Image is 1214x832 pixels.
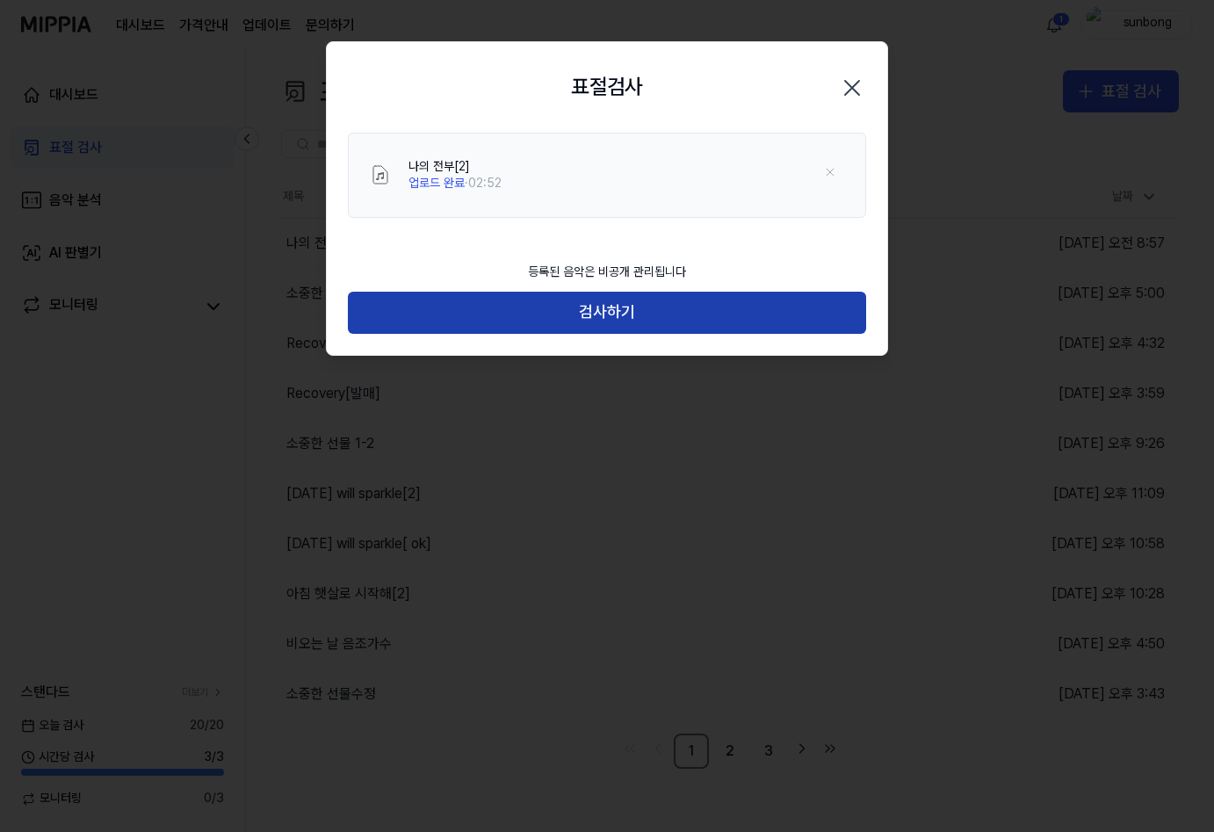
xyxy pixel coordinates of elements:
div: 나의 전부[2] [408,158,502,176]
button: 검사하기 [348,292,866,334]
div: 등록된 음악은 비공개 관리됩니다 [517,253,697,292]
h2: 표절검사 [571,70,643,104]
img: File Select [370,164,391,185]
div: · 02:52 [408,175,502,192]
span: 업로드 완료 [408,176,465,190]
